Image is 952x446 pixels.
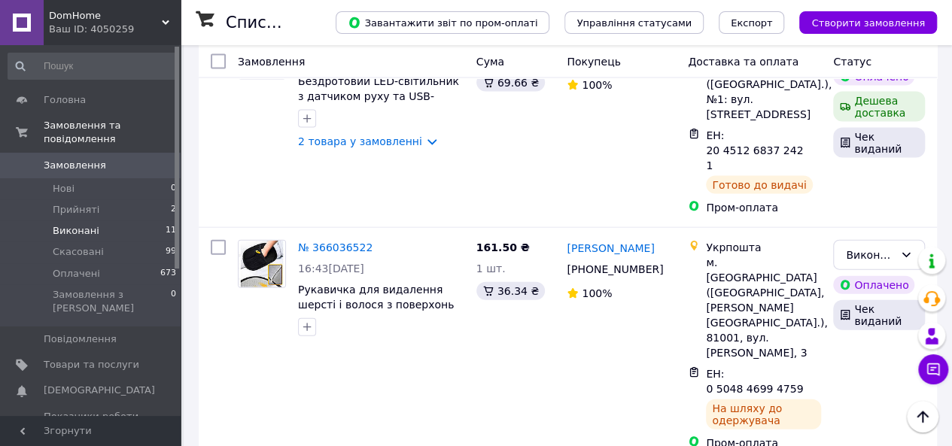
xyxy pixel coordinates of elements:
div: Виконано [846,247,894,263]
span: Товари та послуги [44,358,139,372]
div: Чек виданий [833,300,925,330]
span: Завантажити звіт по пром-оплаті [348,16,537,29]
span: 99 [166,245,176,259]
span: Замовлення [44,159,106,172]
span: Показники роботи компанії [44,410,139,437]
span: Скасовані [53,245,104,259]
button: Завантажити звіт по пром-оплаті [336,11,549,34]
div: м. [GEOGRAPHIC_DATA] ([GEOGRAPHIC_DATA], [PERSON_NAME][GEOGRAPHIC_DATA].), 81001, вул. [PERSON_NA... [706,255,821,360]
div: На шляху до одержувача [706,399,821,429]
div: Оплачено [833,276,914,294]
span: Головна [44,93,86,107]
button: Чат з покупцем [918,354,948,384]
div: Ваш ID: 4050259 [49,23,181,36]
span: Доставка та оплата [688,56,798,68]
div: смт. [GEOGRAPHIC_DATA] ([GEOGRAPHIC_DATA].), №1: вул. [STREET_ADDRESS] [706,47,821,122]
button: Наверх [907,401,938,432]
span: Замовлення з [PERSON_NAME] [53,288,171,315]
span: 2 [171,203,176,217]
span: Прийняті [53,203,99,217]
span: Створити замовлення [811,17,925,29]
div: [PHONE_NUMBER] [564,259,664,280]
input: Пошук [8,53,178,80]
img: Фото товару [239,241,285,287]
span: Замовлення та повідомлення [44,119,181,146]
span: Нові [53,182,75,196]
span: Виконані [53,224,99,238]
span: ЕН: 20 4512 6837 2421 [706,129,803,171]
a: № 366036522 [298,241,373,253]
span: 161.50 ₴ [476,241,530,253]
span: 16:43[DATE] [298,262,364,275]
a: 2 товара у замовленні [298,135,422,147]
span: 673 [160,267,176,281]
span: Експорт [731,17,773,29]
div: 69.66 ₴ [476,74,545,92]
a: Створити замовлення [784,16,937,28]
div: Укрпошта [706,240,821,255]
span: ЕН: 0 5048 4699 4759 [706,368,803,395]
span: Cума [476,56,504,68]
button: Управління статусами [564,11,704,34]
a: Фото товару [238,240,286,288]
div: Пром-оплата [706,200,821,215]
span: Статус [833,56,871,68]
span: Покупець [567,56,620,68]
div: 36.34 ₴ [476,282,545,300]
span: 0 [171,182,176,196]
span: DomHome [49,9,162,23]
span: Управління статусами [576,17,692,29]
a: Рукавичка для видалення шерсті і волося з поверхонь двостороння антистатична 20×12 см [298,284,454,341]
span: Замовлення [238,56,305,68]
div: Дешева доставка [833,92,925,122]
span: 100% [582,79,612,91]
span: 100% [582,287,612,299]
span: 0 [171,288,176,315]
a: [PERSON_NAME] [567,241,654,256]
span: 1 шт. [476,262,506,275]
span: 11 [166,224,176,238]
div: Готово до видачі [706,176,813,194]
div: Чек виданий [833,128,925,158]
button: Експорт [719,11,785,34]
span: Повідомлення [44,332,117,346]
h1: Список замовлень [226,14,379,32]
span: Оплачені [53,267,100,281]
button: Створити замовлення [799,11,937,34]
span: [DEMOGRAPHIC_DATA] [44,384,155,397]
